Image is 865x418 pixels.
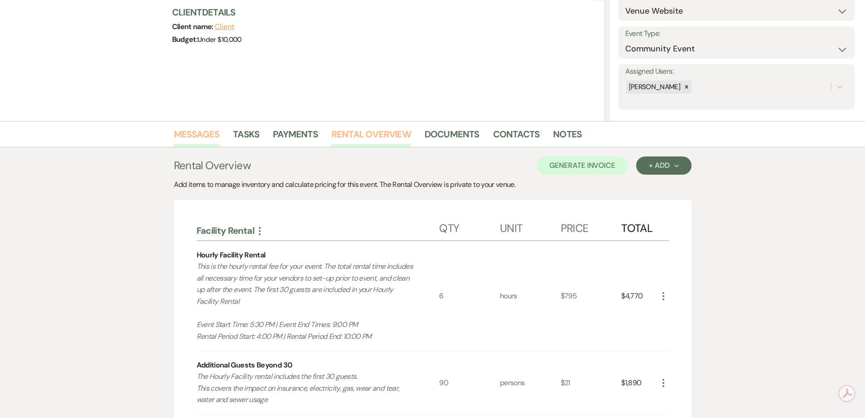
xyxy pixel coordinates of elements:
[172,6,597,19] h3: Client Details
[621,213,657,240] div: Total
[197,371,415,406] p: The Hourly Facility rental includes the first 30 guests. This covers the impact on insurance, ele...
[197,225,440,237] div: Facility Rental
[198,35,242,44] span: Under $10,000
[439,351,500,414] div: 90
[331,127,411,147] a: Rental Overview
[273,127,318,147] a: Payments
[500,351,561,414] div: persons
[625,27,848,40] label: Event Type:
[561,213,622,240] div: Price
[172,22,215,31] span: Client name:
[621,241,657,351] div: $4,770
[636,156,691,175] button: + Add
[626,81,682,94] div: [PERSON_NAME]
[197,261,415,342] p: This is the hourly rental fee for your event. The total rental time includes all necessary time f...
[233,127,259,147] a: Tasks
[537,156,628,175] button: Generate Invoice
[493,127,540,147] a: Contacts
[500,213,561,240] div: Unit
[174,179,692,190] div: Add items to manage inventory and calculate pricing for this event. The Rental Overview is privat...
[621,351,657,414] div: $1,890
[625,65,848,78] label: Assigned Users:
[197,360,292,371] div: Additional Guests Beyond 30
[215,23,234,30] button: Client
[553,127,582,147] a: Notes
[425,127,479,147] a: Documents
[649,162,678,169] div: + Add
[174,127,220,147] a: Messages
[561,351,622,414] div: $21
[500,241,561,351] div: hours
[439,241,500,351] div: 6
[174,157,251,174] h3: Rental Overview
[172,35,198,44] span: Budget:
[439,213,500,240] div: Qty
[561,241,622,351] div: $795
[197,250,266,261] div: Hourly Facility Rental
